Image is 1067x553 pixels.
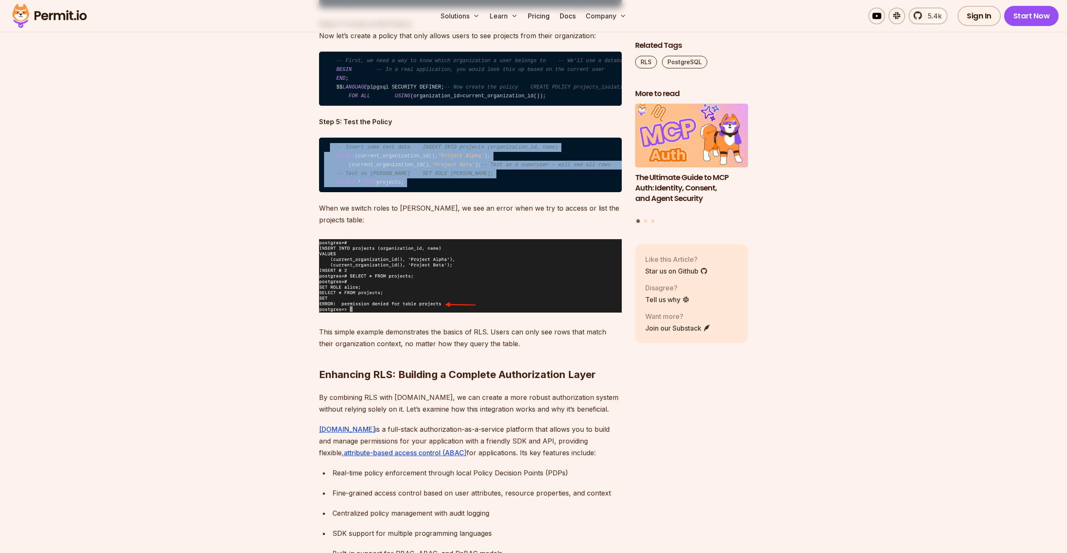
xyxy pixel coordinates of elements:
h2: Related Tags [635,40,748,51]
span: ALL [361,93,370,99]
a: PostgreSQL [662,56,707,68]
a: Start Now [1004,6,1059,26]
span: -- Now create the policy CREATE POLICY projects_isolation_policy ON projects [444,84,688,90]
img: image.png [319,239,622,313]
code: ; $$ plpgsql SECURITY DEFINER; (organization_id current_organization_id()); [319,52,622,106]
li: 1 of 3 [635,104,748,214]
div: Real-time policy enforcement through local Policy Decision Points (PDPs) [332,467,622,479]
span: USING [395,93,410,99]
p: Disagree? [645,283,690,293]
span: END [336,76,345,81]
p: is a full-stack authorization-as-a-service platform that allows you to build and manage permissio... [319,423,622,459]
div: SDK support for multiple programming languages [332,527,622,539]
h2: Enhancing RLS: Building a Complete Authorization Layer [319,334,622,381]
button: Go to slide 2 [644,219,647,223]
span: 'Project Beta' [432,162,475,168]
code: (current_organization_id(), ), (current_organization_id(), ); projects; [319,138,622,192]
img: The Ultimate Guide to MCP Auth: Identity, Consent, and Agent Security [635,104,748,168]
div: Centralized policy management with audit logging [332,507,622,519]
span: -- Test as a superuser - will see all rows SELECT * FROM projects; [481,162,694,168]
p: This simple example demonstrates the basics of RLS. Users can only see rows that match their orga... [319,326,622,350]
a: Pricing [524,8,553,24]
a: Sign In [958,6,1001,26]
span: BEGIN [336,67,352,73]
span: FOR [349,93,358,99]
button: Go to slide 1 [636,219,640,223]
span: -- First, we need a way to know which organization a user belongs to -- We'll use a database func... [336,58,987,64]
p: By combining RLS with [DOMAIN_NAME], we can create a more robust authorization system without rel... [319,391,622,415]
div: Posts [635,104,748,224]
span: SELECT [336,180,355,185]
a: Join our Substack [645,323,711,333]
a: RLS [635,56,657,68]
span: -- Test as [PERSON_NAME] SET ROLE [PERSON_NAME]; [336,171,493,177]
span: 'Project Alpha' [438,153,484,159]
button: Go to slide 3 [651,219,654,223]
p: Want more? [645,311,711,321]
img: Permit logo [8,2,91,30]
a: attribute-based access control (ABAC) [344,449,467,457]
p: When we switch roles to [PERSON_NAME], we see an error when we try to access or list the projects... [319,202,622,226]
span: -- Insert some test data INSERT INTO projects (organization_id, name) [336,144,558,150]
button: Learn [486,8,521,24]
span: VALUES [336,153,355,159]
a: Tell us why [645,295,690,305]
span: FROM [364,180,376,185]
span: 5.4k [923,11,942,21]
strong: Step 5: Test the Policy [319,117,392,126]
span: = [460,93,462,99]
a: The Ultimate Guide to MCP Auth: Identity, Consent, and Agent SecurityThe Ultimate Guide to MCP Au... [635,104,748,214]
a: 5.4k [909,8,948,24]
a: Docs [556,8,579,24]
p: Like this Article? [645,254,708,264]
h3: The Ultimate Guide to MCP Auth: Identity, Consent, and Agent Security [635,172,748,203]
h2: More to read [635,89,748,99]
button: Solutions [437,8,483,24]
a: [DOMAIN_NAME] [319,425,375,433]
a: Star us on Github [645,266,708,276]
div: Fine-grained access control based on user attributes, resource properties, and context [332,487,622,499]
button: Company [582,8,630,24]
span: LANGUAGE [343,84,367,90]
